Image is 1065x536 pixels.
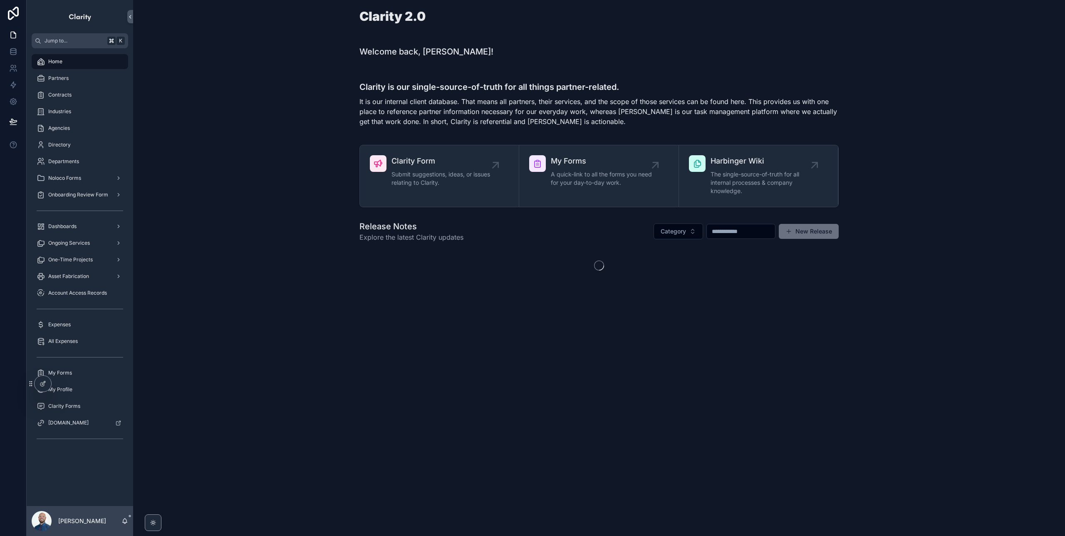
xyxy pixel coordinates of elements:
[32,236,128,251] a: Ongoing Services
[48,158,79,165] span: Departments
[359,81,839,93] h3: Clarity is our single-source-of-truth for all things partner-related.
[32,154,128,169] a: Departments
[45,37,104,44] span: Jump to...
[32,87,128,102] a: Contracts
[117,37,124,44] span: K
[32,252,128,267] a: One-Time Projects
[48,58,62,65] span: Home
[48,191,108,198] span: Onboarding Review Form
[48,175,81,181] span: Noloco Forms
[32,382,128,397] a: My Profile
[32,399,128,414] a: Clarity Forms
[48,321,71,328] span: Expenses
[551,170,655,187] span: A quick-link to all the forms you need for your day-to-day work.
[359,46,493,57] h1: Welcome back, [PERSON_NAME]!
[32,415,128,430] a: [DOMAIN_NAME]
[32,33,128,48] button: Jump to...K
[32,317,128,332] a: Expenses
[48,386,72,393] span: My Profile
[48,92,72,98] span: Contracts
[551,155,655,167] span: My Forms
[32,121,128,136] a: Agencies
[661,227,686,236] span: Category
[32,285,128,300] a: Account Access Records
[654,223,703,239] button: Select Button
[32,71,128,86] a: Partners
[48,290,107,296] span: Account Access Records
[359,97,839,127] p: It is our internal client database. That means all partners, their services, and the scope of tho...
[48,141,71,148] span: Directory
[359,221,463,232] h1: Release Notes
[48,403,80,409] span: Clarity Forms
[32,365,128,380] a: My Forms
[48,75,69,82] span: Partners
[32,334,128,349] a: All Expenses
[48,338,78,345] span: All Expenses
[48,240,90,246] span: Ongoing Services
[711,155,815,167] span: Harbinger Wiki
[32,187,128,202] a: Onboarding Review Form
[391,155,495,167] span: Clarity Form
[32,54,128,69] a: Home
[359,232,463,242] span: Explore the latest Clarity updates
[48,256,93,263] span: One-Time Projects
[391,170,495,187] span: Submit suggestions, ideas, or issues relating to Clarity.
[779,224,839,239] button: New Release
[519,145,679,207] a: My FormsA quick-link to all the forms you need for your day-to-day work.
[48,273,89,280] span: Asset Fabrication
[711,170,815,195] span: The single-source-of-truth for all internal processes & company knowledge.
[360,145,519,207] a: Clarity FormSubmit suggestions, ideas, or issues relating to Clarity.
[32,171,128,186] a: Noloco Forms
[48,223,77,230] span: Dashboards
[58,517,106,525] p: [PERSON_NAME]
[68,10,92,23] img: App logo
[48,370,72,376] span: My Forms
[48,108,71,115] span: Industries
[679,145,838,207] a: Harbinger WikiThe single-source-of-truth for all internal processes & company knowledge.
[32,219,128,234] a: Dashboards
[359,10,426,22] h1: Clarity 2.0
[27,48,133,456] div: scrollable content
[32,137,128,152] a: Directory
[32,104,128,119] a: Industries
[48,125,70,132] span: Agencies
[48,419,89,426] span: [DOMAIN_NAME]
[32,269,128,284] a: Asset Fabrication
